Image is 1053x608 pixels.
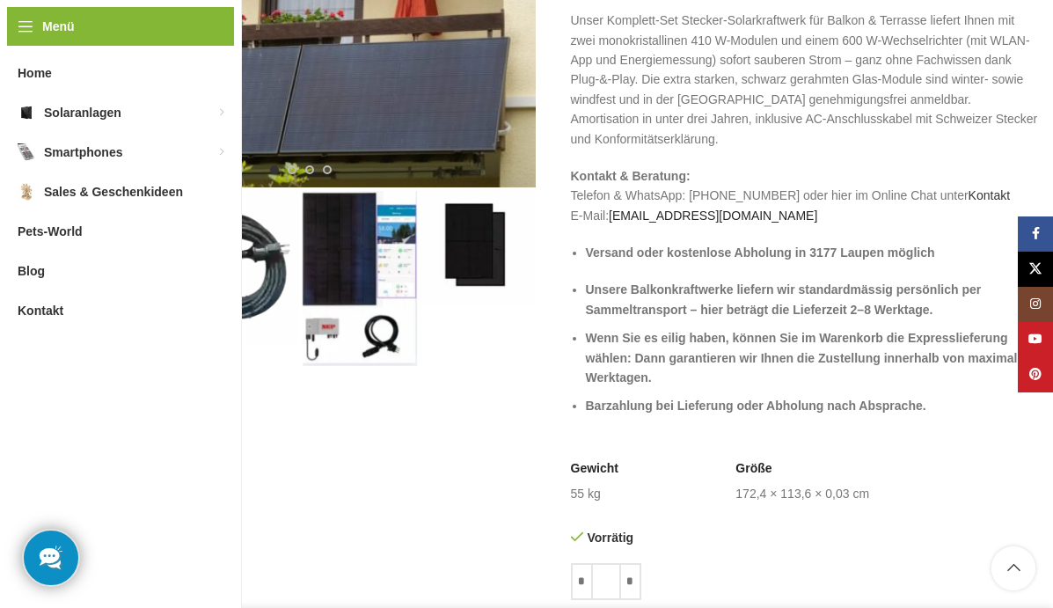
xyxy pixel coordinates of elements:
[18,183,35,201] img: Sales & Geschenkideen
[18,295,63,326] span: Kontakt
[1018,322,1053,357] a: YouTube Social Link
[18,104,35,121] img: Solaranlagen
[586,282,982,316] strong: Unsere Balkonkraftwerke liefern wir standardmässig persönlich per Sammeltransport – hier beträgt ...
[18,255,45,287] span: Blog
[305,165,314,174] li: Go to slide 3
[18,216,83,247] span: Pets-World
[586,399,926,413] strong: Barzahlung bei Lieferung oder Abholung nach Absprache.
[44,97,121,128] span: Solaranlagen
[571,460,1041,503] table: Produktdetails
[1018,287,1053,322] a: Instagram Social Link
[571,486,601,503] td: 55 kg
[303,191,417,366] img: Balkonkraftwerk 600/810 Watt inkl. Versand – Bild 3
[419,191,537,305] div: 4 / 4
[571,169,691,183] strong: Kontakt & Beratung:
[586,245,935,260] strong: Versand oder kostenlose Abholung in 3177 Laupen möglich
[288,165,296,174] li: Go to slide 2
[571,11,1041,149] p: Unser Komplett-Set Stecker-Solarkraftwerk für Balkon & Terrasse liefert Ihnen mit zwei monokrista...
[991,546,1035,590] a: Scroll to top button
[571,166,1041,225] p: Telefon & WhatsApp: [PHONE_NUMBER] oder hier im Online Chat unter E-Mail:
[18,143,35,161] img: Smartphones
[1018,216,1053,252] a: Facebook Social Link
[593,563,619,600] input: Produktmenge
[42,17,75,36] span: Menü
[420,191,535,305] img: Balkonkraftwerk 600/810 Watt inkl. Versand – Bild 4
[270,165,279,174] li: Go to slide 1
[323,165,332,174] li: Go to slide 4
[571,460,618,478] span: Gewicht
[44,136,122,168] span: Smartphones
[571,530,797,546] p: Vorrätig
[301,191,419,366] div: 3 / 4
[735,486,869,503] td: 172,4 × 113,6 × 0,03 cm
[1018,252,1053,287] a: X Social Link
[609,209,817,223] a: [EMAIL_ADDRESS][DOMAIN_NAME]
[586,331,1028,385] strong: Wenn Sie es eilig haben, können Sie im Warenkorb die Expresslieferung wählen: Dann garantieren wi...
[44,176,183,208] span: Sales & Geschenkideen
[18,57,52,89] span: Home
[1018,357,1053,392] a: Pinterest Social Link
[969,188,1010,202] a: Kontakt
[735,460,771,478] span: Größe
